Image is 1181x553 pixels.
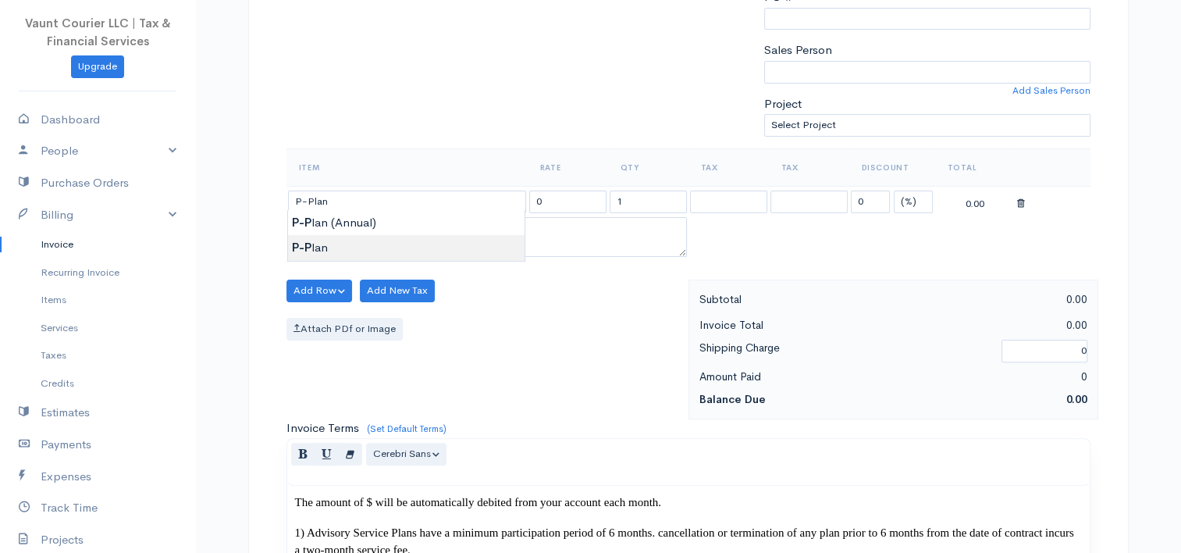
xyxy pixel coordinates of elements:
[338,443,362,466] button: Remove Font Style (CTRL+\)
[528,148,608,186] th: Rate
[288,191,526,213] input: Item Name
[1066,392,1087,406] span: 0.00
[295,496,661,508] span: The amount of $ will be automatically debited from your account each month.
[286,318,403,341] label: Attach PDf or Image
[1012,84,1090,98] a: Add Sales Person
[292,215,311,230] strong: P-P
[288,210,525,236] div: lan (Annual)
[764,41,832,59] label: Sales Person
[764,95,802,113] label: Project
[688,148,769,186] th: Tax
[292,240,311,255] strong: P-P
[315,443,339,466] button: Underline (CTRL+U)
[286,148,528,186] th: Item
[291,443,315,466] button: Bold (CTRL+B)
[25,16,171,48] span: Vaunt Courier LLC | Tax & Financial Services
[373,447,431,460] span: Cerebri Sans
[893,367,1095,387] div: 0
[360,280,435,302] button: Add New Tax
[366,443,447,466] button: Font Family
[893,290,1095,309] div: 0.00
[849,148,935,186] th: Discount
[286,280,353,302] button: Add Row
[769,148,849,186] th: Tax
[367,423,446,435] a: (Set Default Terms)
[937,192,1014,212] div: 0.00
[608,148,688,186] th: Qty
[692,290,894,309] div: Subtotal
[286,419,359,437] label: Invoice Terms
[71,55,124,78] a: Upgrade
[935,148,1016,186] th: Total
[699,392,766,406] strong: Balance Due
[692,338,994,364] div: Shipping Charge
[692,316,894,335] div: Invoice Total
[893,316,1095,335] div: 0.00
[288,235,525,261] div: lan
[692,367,894,387] div: Amount Paid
